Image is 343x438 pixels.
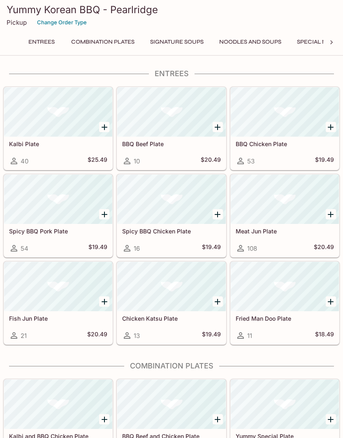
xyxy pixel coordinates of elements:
[117,261,226,345] a: Chicken Katsu Plate13$19.49
[213,122,223,132] button: Add BBQ Beef Plate
[9,315,107,322] h5: Fish Jun Plate
[326,296,336,307] button: Add Fried Man Doo Plate
[117,174,226,257] a: Spicy BBQ Chicken Plate16$19.49
[326,122,336,132] button: Add BBQ Chicken Plate
[21,157,28,165] span: 40
[88,156,107,166] h5: $25.49
[7,3,336,16] h3: Yummy Korean BBQ - Pearlridge
[3,69,340,78] h4: Entrees
[117,87,226,170] a: BBQ Beef Plate10$20.49
[23,36,60,48] button: Entrees
[202,331,221,340] h5: $19.49
[9,228,107,235] h5: Spicy BBQ Pork Plate
[21,332,27,340] span: 21
[87,331,107,340] h5: $20.49
[88,243,107,253] h5: $19.49
[4,261,113,345] a: Fish Jun Plate21$20.49
[213,414,223,424] button: Add BBQ Beef and Chicken Plate
[4,175,112,224] div: Spicy BBQ Pork Plate
[230,87,339,170] a: BBQ Chicken Plate53$19.49
[247,332,252,340] span: 11
[122,140,220,147] h5: BBQ Beef Plate
[213,209,223,219] button: Add Spicy BBQ Chicken Plate
[4,380,112,429] div: Kalbi and BBQ Chicken Plate
[117,262,225,311] div: Chicken Katsu Plate
[99,122,109,132] button: Add Kalbi Plate
[33,16,90,29] button: Change Order Type
[117,87,225,137] div: BBQ Beef Plate
[4,87,112,137] div: Kalbi Plate
[247,245,257,252] span: 108
[99,414,109,424] button: Add Kalbi and BBQ Chicken Plate
[117,175,225,224] div: Spicy BBQ Chicken Plate
[4,87,113,170] a: Kalbi Plate40$25.49
[247,157,255,165] span: 53
[236,140,334,147] h5: BBQ Chicken Plate
[315,156,334,166] h5: $19.49
[215,36,286,48] button: Noodles and Soups
[21,245,28,252] span: 54
[314,243,334,253] h5: $20.49
[99,296,109,307] button: Add Fish Jun Plate
[315,331,334,340] h5: $18.49
[236,228,334,235] h5: Meat Jun Plate
[230,261,339,345] a: Fried Man Doo Plate11$18.49
[230,174,339,257] a: Meat Jun Plate108$20.49
[146,36,208,48] button: Signature Soups
[4,174,113,257] a: Spicy BBQ Pork Plate54$19.49
[99,209,109,219] button: Add Spicy BBQ Pork Plate
[213,296,223,307] button: Add Chicken Katsu Plate
[67,36,139,48] button: Combination Plates
[134,332,140,340] span: 13
[117,380,225,429] div: BBQ Beef and Chicken Plate
[4,262,112,311] div: Fish Jun Plate
[134,157,140,165] span: 10
[7,19,27,26] p: Pickup
[231,380,339,429] div: Yummy Special Plate
[202,243,221,253] h5: $19.49
[3,361,340,370] h4: Combination Plates
[122,315,220,322] h5: Chicken Katsu Plate
[236,315,334,322] h5: Fried Man Doo Plate
[201,156,221,166] h5: $20.49
[122,228,220,235] h5: Spicy BBQ Chicken Plate
[231,87,339,137] div: BBQ Chicken Plate
[231,262,339,311] div: Fried Man Doo Plate
[9,140,107,147] h5: Kalbi Plate
[326,414,336,424] button: Add Yummy Special Plate
[326,209,336,219] button: Add Meat Jun Plate
[231,175,339,224] div: Meat Jun Plate
[134,245,140,252] span: 16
